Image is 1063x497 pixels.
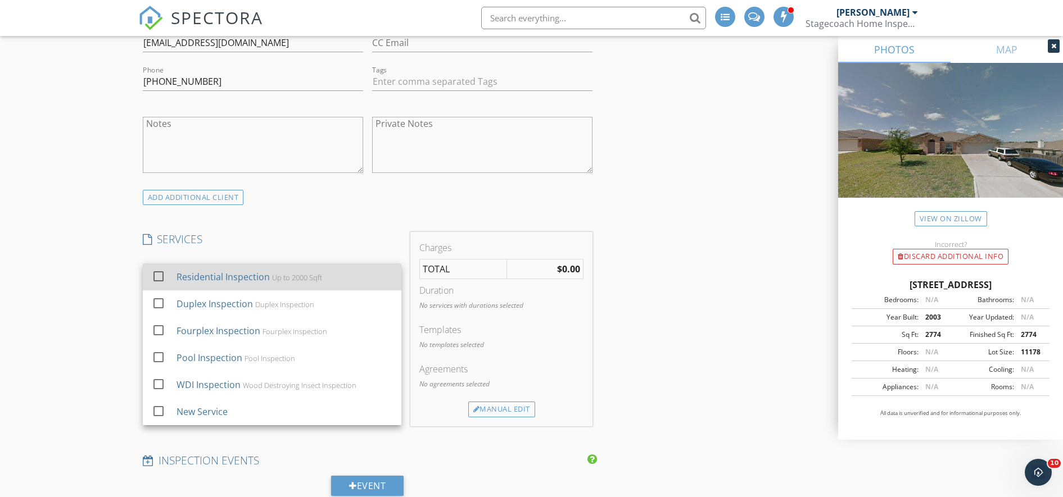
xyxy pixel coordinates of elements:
[1021,382,1034,391] span: N/A
[176,324,260,338] div: Fourplex Inspection
[855,295,919,305] div: Bedrooms:
[919,330,951,340] div: 2774
[852,278,1050,291] div: [STREET_ADDRESS]
[255,300,314,309] div: Duplex Inspection
[1021,364,1034,374] span: N/A
[143,190,244,205] div: ADD ADDITIONAL client
[143,232,401,247] h4: SERVICES
[836,7,910,18] div: [PERSON_NAME]
[176,405,227,418] div: New Service
[176,378,240,391] div: WDI Inspection
[951,347,1014,357] div: Lot Size:
[951,295,1014,305] div: Bathrooms:
[419,323,583,336] div: Templates
[919,312,951,322] div: 2003
[806,18,918,29] div: Stagecoach Home Inspections, LLC
[419,259,506,279] td: TOTAL
[951,330,1014,340] div: Finished Sq Ft:
[331,476,404,496] div: Event
[951,382,1014,392] div: Rooms:
[244,354,295,363] div: Pool Inspection
[557,263,580,275] strong: $0.00
[176,351,242,364] div: Pool Inspection
[915,211,987,226] a: View on Zillow
[925,382,938,391] span: N/A
[262,327,327,336] div: Fourplex Inspection
[176,297,252,311] div: Duplex Inspection
[1014,330,1046,340] div: 2774
[272,273,322,282] div: Up to 2000 Sqft
[481,7,706,29] input: Search everything...
[1021,295,1034,304] span: N/A
[925,347,938,357] span: N/A
[838,36,951,63] a: PHOTOS
[419,241,583,254] div: Charges
[138,15,263,39] a: SPECTORA
[893,249,1008,265] div: Discard Additional info
[419,379,583,389] p: No agreements selected
[855,347,919,357] div: Floors:
[951,312,1014,322] div: Year Updated:
[838,240,1063,249] div: Incorrect?
[925,295,938,304] span: N/A
[171,6,263,29] span: SPECTORA
[1021,312,1034,322] span: N/A
[1014,347,1046,357] div: 11178
[855,312,919,322] div: Year Built:
[468,402,535,417] div: Manual Edit
[855,364,919,375] div: Heating:
[925,364,938,374] span: N/A
[419,362,583,376] div: Agreements
[855,382,919,392] div: Appliances:
[138,6,163,30] img: The Best Home Inspection Software - Spectora
[419,300,583,311] p: No services with durations selected
[852,409,1050,417] p: All data is unverified and for informational purposes only.
[838,63,1063,225] img: streetview
[143,453,593,468] h4: INSPECTION EVENTS
[1025,459,1052,486] iframe: Intercom live chat
[419,284,583,297] div: Duration
[951,364,1014,375] div: Cooling:
[176,270,269,284] div: Residential Inspection
[242,381,356,390] div: Wood Destroying Insect Inspection
[951,36,1063,63] a: MAP
[1048,459,1061,468] span: 10
[855,330,919,340] div: Sq Ft:
[419,340,583,350] p: No templates selected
